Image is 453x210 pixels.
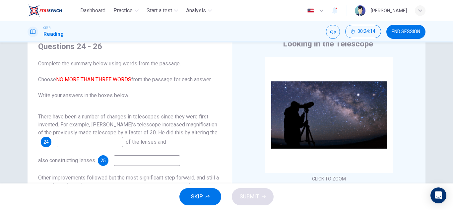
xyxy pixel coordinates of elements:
[371,7,407,15] div: [PERSON_NAME]
[392,29,420,35] span: END SESSION
[186,7,206,15] span: Analysis
[28,4,78,17] a: EduSynch logo
[386,25,425,39] button: END SESSION
[111,5,141,17] button: Practice
[345,25,381,38] button: 00:24:14
[100,158,106,163] span: 25
[183,157,184,164] span: .
[326,25,340,39] div: Mute
[38,41,221,52] h4: Questions 24 - 26
[78,5,108,17] button: Dashboard
[43,30,64,38] h1: Reading
[43,26,50,30] span: CEFR
[147,7,172,15] span: Start a test
[126,139,166,145] span: of the lenses and
[43,140,49,144] span: 24
[191,192,203,201] span: SKIP
[38,175,219,189] span: Other improvements followed but the most significant step forward, and still a major factor [DATE...
[144,5,181,17] button: Start a test
[430,187,446,203] div: Open Intercom Messenger
[56,76,131,83] font: NO MORE THAN THREE WORDS
[283,38,373,49] h4: Looking in the Telescope
[355,5,365,16] img: Profile picture
[306,8,315,13] img: en
[183,5,215,17] button: Analysis
[179,188,221,205] button: SKIP
[38,60,221,100] span: Complete the summary below using words from the passage. Choose from the passage for each answer....
[113,7,133,15] span: Practice
[345,25,381,39] div: Hide
[357,29,375,34] span: 00:24:14
[38,113,218,136] span: There have been a number of changes in telescopes since they were first invented. For example, [P...
[80,7,105,15] span: Dashboard
[38,157,95,164] span: also constructing lenses
[28,4,62,17] img: EduSynch logo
